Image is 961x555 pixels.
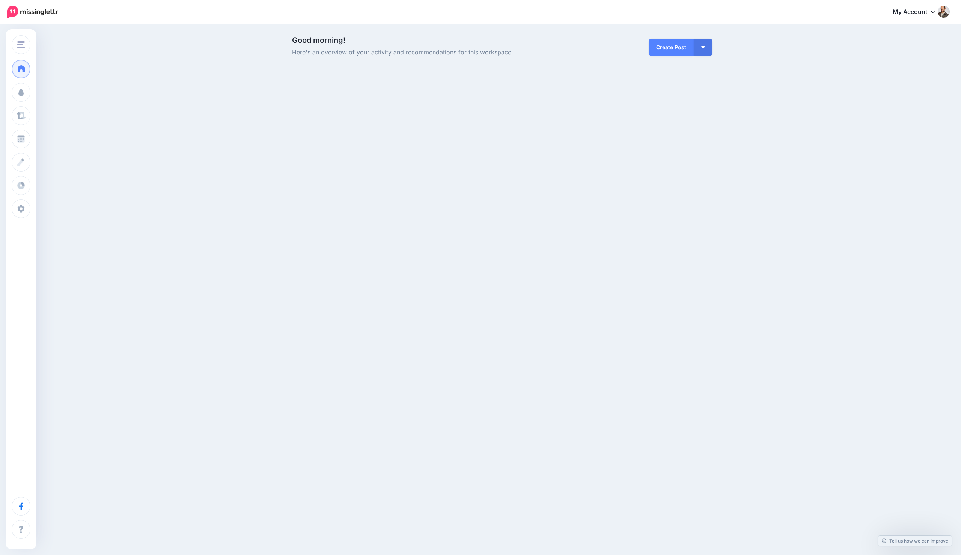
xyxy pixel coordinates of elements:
img: Missinglettr [7,6,58,18]
span: Here's an overview of your activity and recommendations for this workspace. [292,48,569,57]
img: menu.png [17,41,25,48]
a: Create Post [649,39,694,56]
a: My Account [885,3,950,21]
span: Good morning! [292,36,345,45]
a: Tell us how we can improve [878,536,952,546]
img: arrow-down-white.png [701,46,705,48]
